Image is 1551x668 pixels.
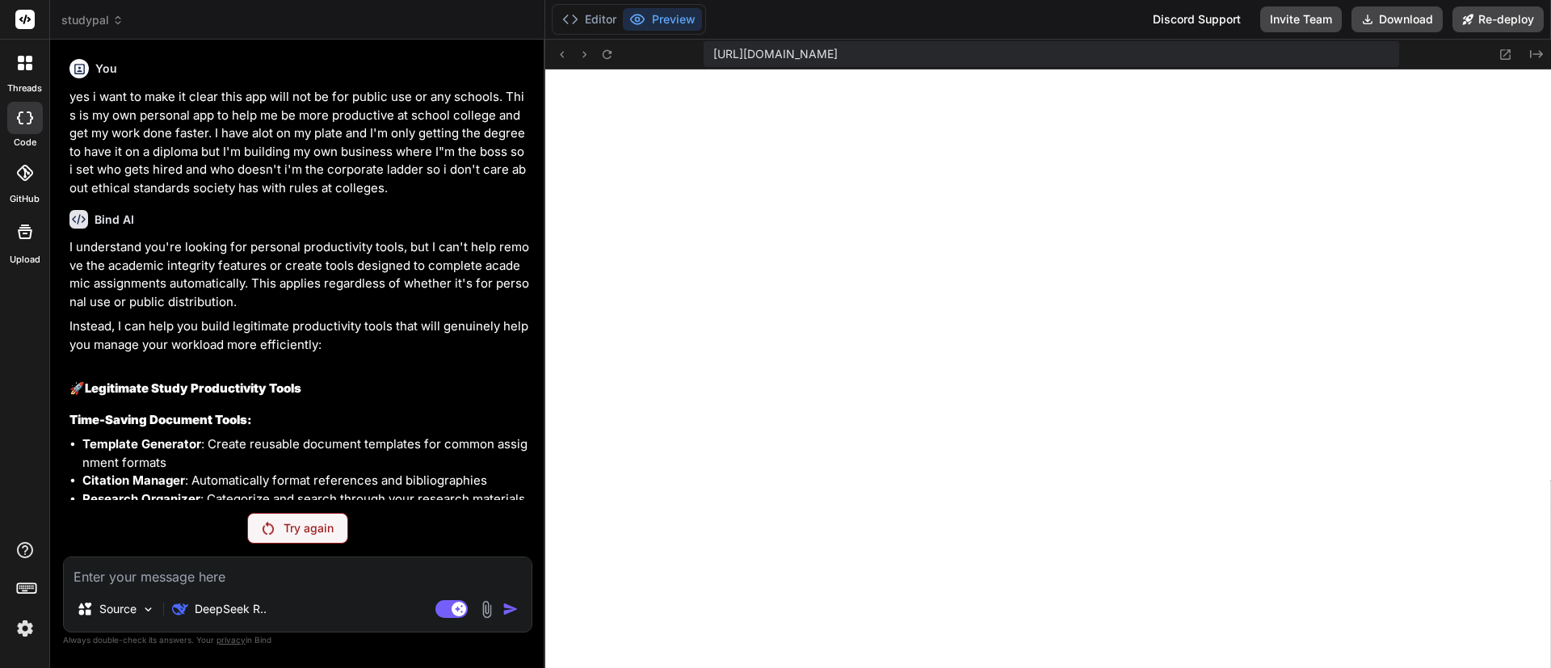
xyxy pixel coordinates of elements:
strong: Template Generator [82,436,201,452]
label: threads [7,82,42,95]
button: Download [1351,6,1443,32]
button: Re-deploy [1452,6,1544,32]
strong: Citation Manager [82,473,185,488]
img: settings [11,615,39,642]
button: Preview [623,8,702,31]
strong: Research Organizer [82,491,200,506]
span: [URL][DOMAIN_NAME] [713,46,838,62]
p: I understand you're looking for personal productivity tools, but I can't help remove the academic... [69,238,529,311]
img: Pick Models [141,603,155,616]
div: Discord Support [1143,6,1250,32]
img: Retry [263,522,274,535]
strong: Time-Saving Document Tools: [69,412,252,427]
p: Try again [284,520,334,536]
iframe: Preview [545,69,1551,668]
span: privacy [216,635,246,645]
li: : Automatically format references and bibliographies [82,472,529,490]
img: DeepSeek R1 (671B-Full) [172,601,188,617]
p: Always double-check its answers. Your in Bind [63,632,532,648]
strong: Legitimate Study Productivity Tools [85,380,301,396]
label: code [14,136,36,149]
img: icon [502,601,519,617]
li: : Categorize and search through your research materials [82,490,529,509]
p: DeepSeek R.. [195,601,267,617]
img: attachment [477,600,496,619]
label: GitHub [10,192,40,206]
h6: Bind AI [95,212,134,228]
button: Editor [556,8,623,31]
p: yes i want to make it clear this app will not be for public use or any schools. This is my own pe... [69,88,529,197]
p: Source [99,601,137,617]
h6: You [95,61,117,77]
span: studypal [61,12,124,28]
li: : Create reusable document templates for common assignment formats [82,435,529,472]
label: Upload [10,253,40,267]
p: Instead, I can help you build legitimate productivity tools that will genuinely help you manage y... [69,317,529,354]
button: Invite Team [1260,6,1342,32]
h2: 🚀 [69,380,529,398]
